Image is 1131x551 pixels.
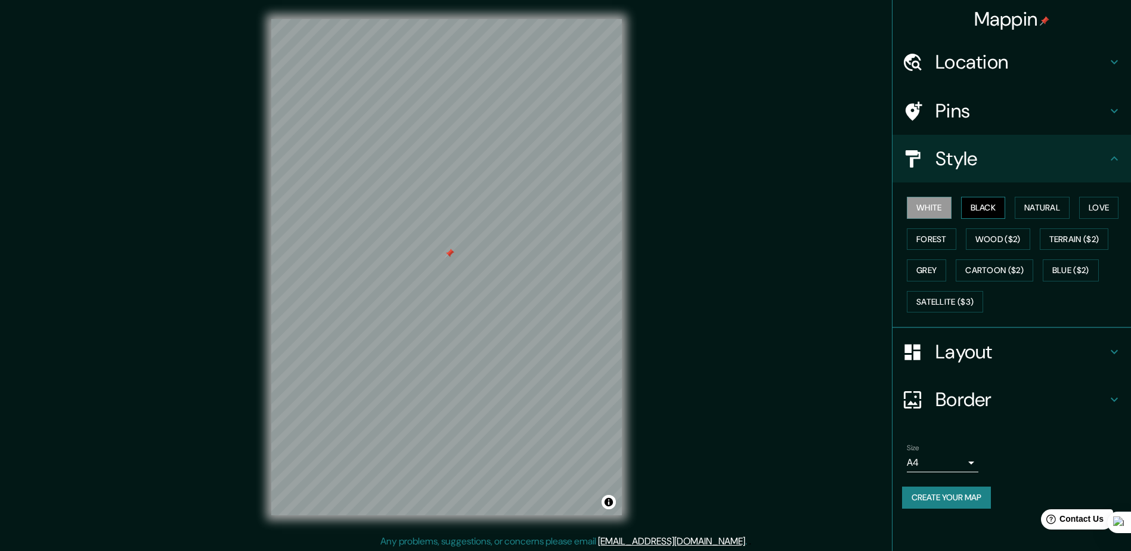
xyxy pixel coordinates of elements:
[907,259,946,281] button: Grey
[893,376,1131,423] div: Border
[907,443,919,453] label: Size
[902,487,991,509] button: Create your map
[893,38,1131,86] div: Location
[598,535,745,547] a: [EMAIL_ADDRESS][DOMAIN_NAME]
[1015,197,1070,219] button: Natural
[956,259,1033,281] button: Cartoon ($2)
[907,291,983,313] button: Satellite ($3)
[1040,228,1109,250] button: Terrain ($2)
[935,50,1107,74] h4: Location
[935,388,1107,411] h4: Border
[961,197,1006,219] button: Black
[935,147,1107,171] h4: Style
[893,87,1131,135] div: Pins
[271,19,622,515] canvas: Map
[1079,197,1118,219] button: Love
[1025,504,1118,538] iframe: Help widget launcher
[935,340,1107,364] h4: Layout
[935,99,1107,123] h4: Pins
[380,534,747,549] p: Any problems, suggestions, or concerns please email .
[1043,259,1099,281] button: Blue ($2)
[1040,16,1049,26] img: pin-icon.png
[749,534,751,549] div: .
[966,228,1030,250] button: Wood ($2)
[907,453,978,472] div: A4
[602,495,616,509] button: Toggle attribution
[747,534,749,549] div: .
[974,7,1050,31] h4: Mappin
[893,328,1131,376] div: Layout
[907,197,952,219] button: White
[907,228,956,250] button: Forest
[893,135,1131,182] div: Style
